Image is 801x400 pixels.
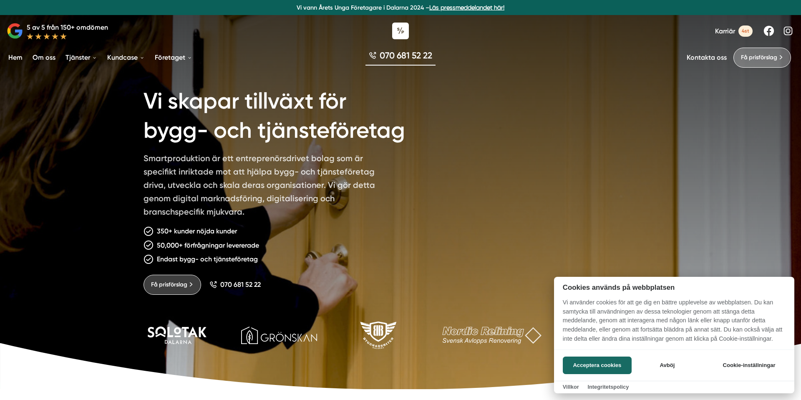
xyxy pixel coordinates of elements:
[634,357,700,374] button: Avböj
[554,298,794,349] p: Vi använder cookies för att ge dig en bättre upplevelse av webbplatsen. Du kan samtycka till anvä...
[587,384,629,390] a: Integritetspolicy
[563,384,579,390] a: Villkor
[554,284,794,291] h2: Cookies används på webbplatsen
[713,357,786,374] button: Cookie-inställningar
[563,357,632,374] button: Acceptera cookies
